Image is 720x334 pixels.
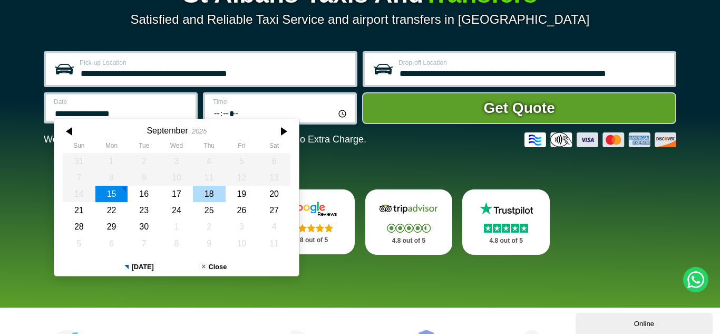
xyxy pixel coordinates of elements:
a: Trustpilot Stars 4.8 out of 5 [462,189,550,255]
div: 08 September 2025 [95,169,128,186]
div: 07 September 2025 [63,169,95,186]
th: Monday [95,142,128,152]
span: The Car at No Extra Charge. [246,134,366,145]
img: Stars [484,224,528,233]
div: 08 October 2025 [160,235,193,252]
div: 01 September 2025 [95,153,128,169]
th: Saturday [258,142,290,152]
div: 11 September 2025 [193,169,226,186]
div: 02 October 2025 [193,218,226,235]
div: 24 September 2025 [160,202,193,218]
p: 4.8 out of 5 [474,234,538,247]
div: 09 October 2025 [193,235,226,252]
iframe: chat widget [576,311,715,334]
div: 05 October 2025 [63,235,95,252]
div: 10 September 2025 [160,169,193,186]
div: 16 September 2025 [128,186,160,202]
div: 11 October 2025 [258,235,290,252]
img: Tripadvisor [377,201,440,217]
div: 15 September 2025 [95,186,128,202]
div: September [147,126,188,136]
div: 22 September 2025 [95,202,128,218]
div: 05 September 2025 [226,153,258,169]
a: Google Stars 4.8 out of 5 [268,189,355,254]
a: Tripadvisor Stars 4.8 out of 5 [365,189,453,255]
label: Date [54,99,189,105]
div: 29 September 2025 [95,218,128,235]
div: 27 September 2025 [258,202,290,218]
p: Satisfied and Reliable Taxi Service and airport transfers in [GEOGRAPHIC_DATA] [44,12,676,27]
div: 25 September 2025 [193,202,226,218]
div: 10 October 2025 [226,235,258,252]
img: Stars [289,224,333,232]
th: Thursday [193,142,226,152]
button: [DATE] [101,258,177,276]
th: Sunday [63,142,95,152]
div: 21 September 2025 [63,202,95,218]
div: 03 October 2025 [226,218,258,235]
button: Close [177,258,252,276]
div: 01 October 2025 [160,218,193,235]
div: 04 October 2025 [258,218,290,235]
div: 03 September 2025 [160,153,193,169]
img: Trustpilot [474,201,538,217]
img: Google [280,201,343,217]
th: Wednesday [160,142,193,152]
div: 02 September 2025 [128,153,160,169]
div: 28 September 2025 [63,218,95,235]
label: Drop-off Location [398,60,668,66]
label: Pick-up Location [80,60,349,66]
div: 06 September 2025 [258,153,290,169]
p: 4.8 out of 5 [377,234,441,247]
th: Friday [226,142,258,152]
div: 2025 [192,127,207,135]
div: 26 September 2025 [226,202,258,218]
img: Stars [387,224,431,233]
div: 09 September 2025 [128,169,160,186]
label: Time [213,99,348,105]
img: Credit And Debit Cards [524,132,676,147]
div: 06 October 2025 [95,235,128,252]
p: 4.8 out of 5 [279,234,344,247]
div: 19 September 2025 [226,186,258,202]
div: 20 September 2025 [258,186,290,202]
div: 31 August 2025 [63,153,95,169]
div: 12 September 2025 [226,169,258,186]
div: 18 September 2025 [193,186,226,202]
div: 04 September 2025 [193,153,226,169]
button: Get Quote [362,92,676,124]
div: 17 September 2025 [160,186,193,202]
div: 07 October 2025 [128,235,160,252]
div: 30 September 2025 [128,218,160,235]
p: We Now Accept Card & Contactless Payment In [44,134,366,145]
th: Tuesday [128,142,160,152]
div: 14 September 2025 [63,186,95,202]
div: 13 September 2025 [258,169,290,186]
div: 23 September 2025 [128,202,160,218]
